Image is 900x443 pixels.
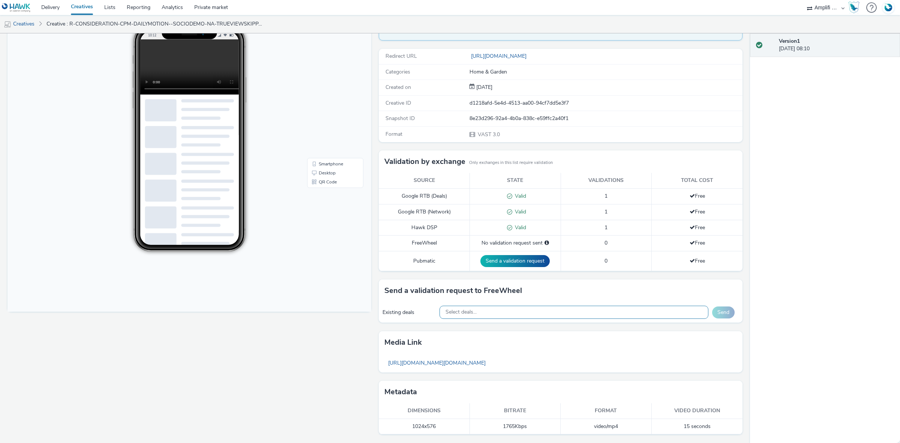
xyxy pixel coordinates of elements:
button: Send [712,306,735,318]
span: Valid [512,224,526,231]
small: Only exchanges in this list require validation [469,160,553,166]
th: Bitrate [470,403,561,419]
span: Categories [385,68,410,75]
td: 1765 Kbps [470,419,561,434]
th: Dimensions [379,403,470,419]
span: 0 [604,257,607,264]
span: VAST 3.0 [477,131,500,138]
span: 10:12 [141,29,149,33]
span: Free [690,192,705,200]
span: [DATE] [475,84,492,91]
div: Please select a deal below and click on Send to send a validation request to FreeWheel. [544,239,549,247]
td: 1024x576 [379,419,470,434]
td: Pubmatic [379,251,470,271]
span: Smartphone [311,158,336,162]
span: Creative ID [385,99,411,107]
span: Free [690,239,705,246]
strong: Version 1 [779,38,800,45]
li: QR Code [301,173,354,182]
div: Home & Garden [469,68,742,76]
span: Valid [512,208,526,215]
th: State [470,173,561,188]
img: Hawk Academy [848,2,859,14]
h3: Validation by exchange [384,156,465,167]
span: QR Code [311,176,329,180]
img: mobile [4,21,11,28]
a: Creative : R-CONSIDERATION-CPM-DAILYMOTION--SOCIODEMO-NA-TRUEVIEWSKIPPABLE-1x1-Multidevice-15s_W4... [43,15,268,33]
span: 0 [604,239,607,246]
span: Desktop [311,167,328,171]
span: Free [690,208,705,215]
span: Free [690,224,705,231]
li: Desktop [301,164,354,173]
span: Free [690,257,705,264]
td: Google RTB (Network) [379,204,470,220]
div: Existing deals [382,309,436,316]
img: undefined Logo [2,3,31,12]
h3: Metadata [384,386,417,398]
span: Created on [385,84,411,91]
div: 8e23d296-92a4-4b0a-838c-e59ffc2a40f1 [469,115,742,122]
th: Validations [561,173,652,188]
a: [URL][DOMAIN_NAME][DOMAIN_NAME] [384,356,489,370]
img: Account FR [883,2,894,13]
button: Send a validation request [480,255,550,267]
th: Video duration [652,403,743,419]
td: 15 seconds [652,419,743,434]
div: Creation 14 October 2025, 08:10 [475,84,492,91]
div: d1218afd-5e4d-4513-aa00-94cf7dd5e3f7 [469,99,742,107]
span: Valid [512,192,526,200]
th: Total cost [652,173,743,188]
span: Redirect URL [385,53,417,60]
h3: Media link [384,337,422,348]
td: Hawk DSP [379,220,470,236]
span: 1 [604,224,607,231]
th: Format [561,403,652,419]
span: Select deals... [445,309,477,315]
a: Hawk Academy [848,2,862,14]
div: [DATE] 08:10 [779,38,894,53]
span: Format [385,131,402,138]
li: Smartphone [301,155,354,164]
span: Snapshot ID [385,115,415,122]
span: 1 [604,192,607,200]
td: Google RTB (Deals) [379,188,470,204]
div: No validation request sent [474,239,557,247]
th: Source [379,173,470,188]
a: [URL][DOMAIN_NAME] [469,53,529,60]
td: video/mp4 [561,419,652,434]
span: 1 [604,208,607,215]
h3: Send a validation request to FreeWheel [384,285,522,296]
td: FreeWheel [379,236,470,251]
